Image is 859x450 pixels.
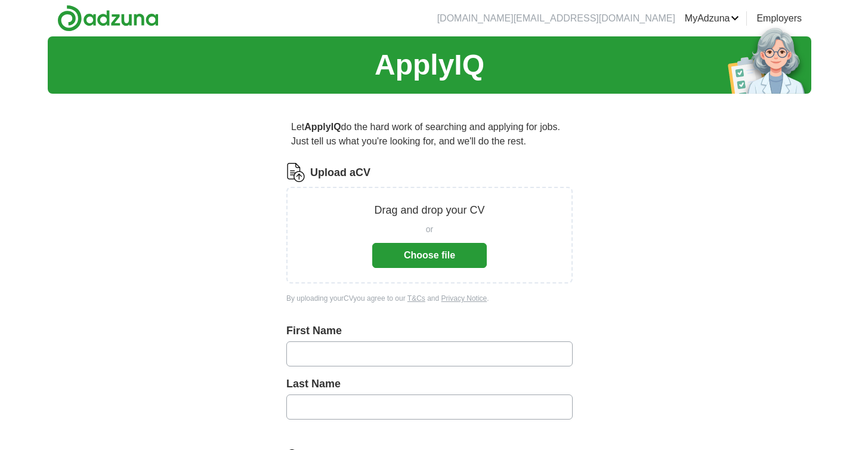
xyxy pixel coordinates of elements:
a: MyAdzuna [685,11,740,26]
img: Adzuna logo [57,5,159,32]
label: Last Name [286,376,573,392]
a: Employers [756,11,802,26]
label: Upload a CV [310,165,370,181]
div: By uploading your CV you agree to our and . [286,293,573,304]
a: T&Cs [407,294,425,303]
strong: ApplyIQ [304,122,341,132]
button: Choose file [372,243,487,268]
span: or [426,223,433,236]
a: Privacy Notice [441,294,487,303]
p: Let do the hard work of searching and applying for jobs. Just tell us what you're looking for, an... [286,115,573,153]
li: [DOMAIN_NAME][EMAIL_ADDRESS][DOMAIN_NAME] [437,11,675,26]
label: First Name [286,323,573,339]
p: Drag and drop your CV [374,202,484,218]
h1: ApplyIQ [375,44,484,87]
img: CV Icon [286,163,305,182]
